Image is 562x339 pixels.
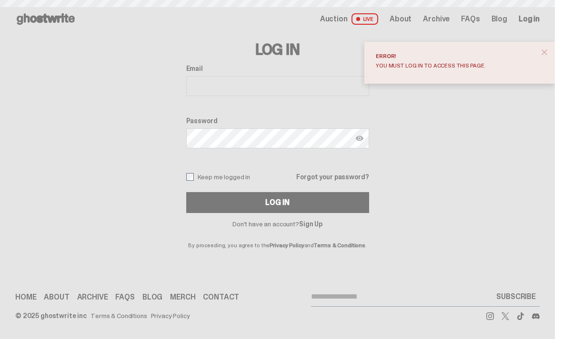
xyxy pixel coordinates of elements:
[423,15,450,23] a: Archive
[44,293,69,301] a: About
[320,15,348,23] span: Auction
[15,293,36,301] a: Home
[376,63,536,68] div: You must log in to access this page.
[186,221,369,227] p: Don't have an account?
[15,312,87,319] div: © 2025 ghostwrite inc
[314,242,365,249] a: Terms & Conditions
[351,13,379,25] span: LIVE
[270,242,304,249] a: Privacy Policy
[186,65,369,72] label: Email
[461,15,480,23] a: FAQs
[90,312,147,319] a: Terms & Conditions
[186,173,251,181] label: Keep me logged in
[77,293,108,301] a: Archive
[186,117,369,125] label: Password
[390,15,411,23] a: About
[296,174,369,180] a: Forgot your password?
[519,15,540,23] a: Log in
[492,15,507,23] a: Blog
[186,173,194,181] input: Keep me logged in
[356,135,363,142] img: Show password
[186,227,369,248] p: By proceeding, you agree to the and .
[265,199,289,206] div: Log In
[115,293,134,301] a: FAQs
[536,44,553,61] button: close
[170,293,195,301] a: Merch
[203,293,239,301] a: Contact
[376,53,536,59] div: Error!
[186,42,369,57] h3: Log In
[299,220,322,228] a: Sign Up
[492,287,540,306] button: SUBSCRIBE
[151,312,190,319] a: Privacy Policy
[186,192,369,213] button: Log In
[320,13,378,25] a: Auction LIVE
[142,293,162,301] a: Blog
